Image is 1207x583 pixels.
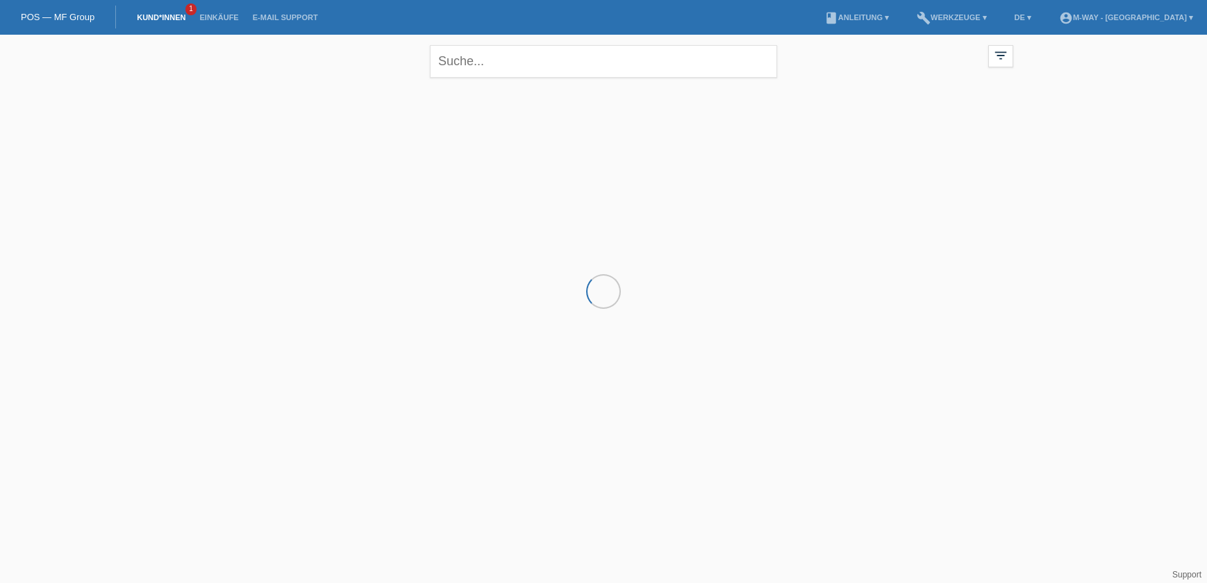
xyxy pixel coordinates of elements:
a: Kund*innen [130,13,192,22]
a: Einkäufe [192,13,245,22]
a: Support [1172,570,1201,580]
a: DE ▾ [1008,13,1038,22]
i: account_circle [1059,11,1073,25]
input: Suche... [430,45,777,78]
a: POS — MF Group [21,12,94,22]
i: build [917,11,931,25]
span: 1 [185,3,197,15]
a: buildWerkzeuge ▾ [910,13,994,22]
a: account_circlem-way - [GEOGRAPHIC_DATA] ▾ [1052,13,1200,22]
a: bookAnleitung ▾ [817,13,896,22]
a: E-Mail Support [246,13,325,22]
i: filter_list [993,48,1008,63]
i: book [824,11,838,25]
